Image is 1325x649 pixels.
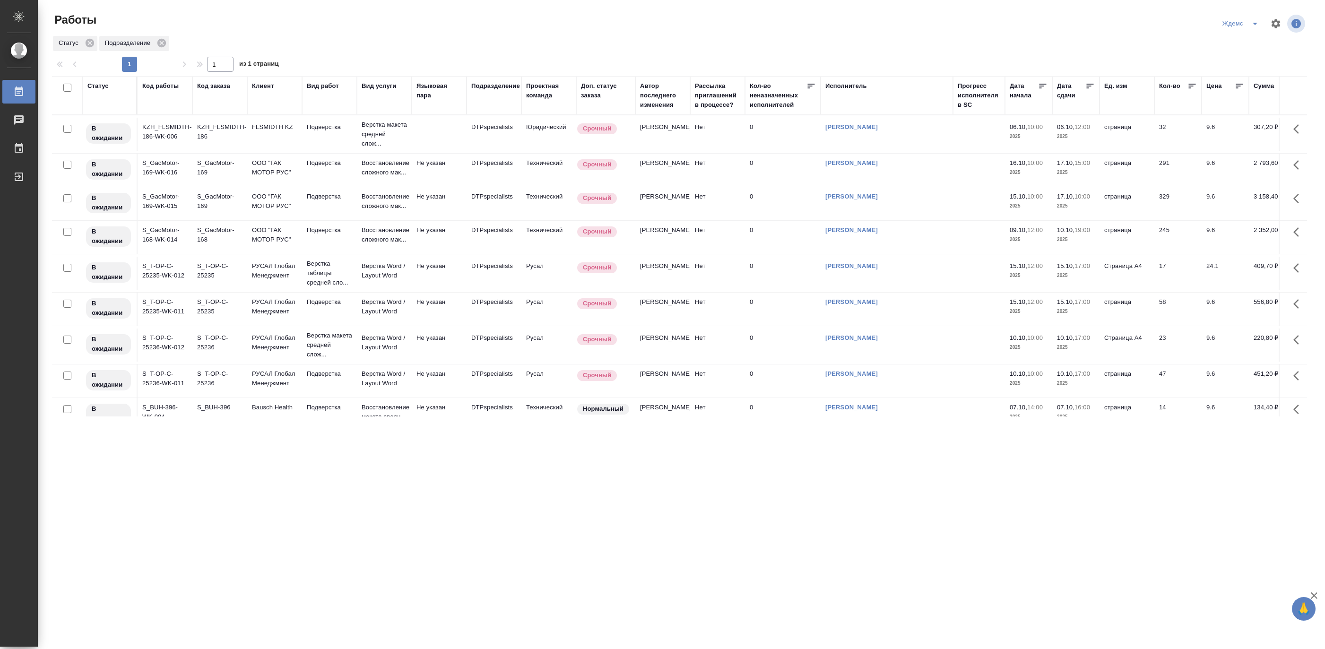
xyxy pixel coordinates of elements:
[197,403,242,412] div: S_BUH-396
[92,193,125,212] p: В ожидании
[138,329,192,362] td: S_T-OP-C-25236-WK-012
[1027,262,1043,269] p: 12:00
[690,329,745,362] td: Нет
[1057,235,1095,244] p: 2025
[1027,159,1043,166] p: 10:00
[1057,334,1074,341] p: 10.10,
[1100,257,1154,290] td: Страница А4
[958,81,1000,110] div: Прогресс исполнителя в SC
[362,403,407,422] p: Восстановление макета средн...
[1249,257,1296,290] td: 409,70 ₽
[521,398,576,431] td: Технический
[85,403,132,425] div: Исполнитель назначен, приступать к работе пока рано
[1288,257,1310,279] button: Здесь прячутся важные кнопки
[1010,343,1048,352] p: 2025
[307,297,352,307] p: Подверстка
[307,331,352,359] p: Верстка макета средней слож...
[1010,298,1027,305] p: 15.10,
[583,160,611,169] p: Срочный
[581,81,631,100] div: Доп. статус заказа
[583,335,611,344] p: Срочный
[825,404,878,411] a: [PERSON_NAME]
[521,364,576,398] td: Русал
[1010,334,1027,341] p: 10.10,
[1074,123,1090,130] p: 12:00
[307,225,352,235] p: Подверстка
[583,371,611,380] p: Срочный
[1010,132,1048,141] p: 2025
[467,221,521,254] td: DTPspecialists
[1249,364,1296,398] td: 451,20 ₽
[1254,81,1274,91] div: Сумма
[467,329,521,362] td: DTPspecialists
[138,221,192,254] td: S_GacMotor-168-WK-014
[1288,154,1310,176] button: Здесь прячутся важные кнопки
[85,333,132,355] div: Исполнитель назначен, приступать к работе пока рано
[690,187,745,220] td: Нет
[583,227,611,236] p: Срочный
[635,293,690,326] td: [PERSON_NAME]
[1288,329,1310,351] button: Здесь прячутся важные кнопки
[825,81,867,91] div: Исполнитель
[467,398,521,431] td: DTPspecialists
[252,122,297,132] p: FLSMIDTH KZ
[521,118,576,151] td: Юридический
[1074,404,1090,411] p: 16:00
[690,364,745,398] td: Нет
[1100,293,1154,326] td: страница
[59,38,82,48] p: Статус
[412,187,467,220] td: Не указан
[1249,154,1296,187] td: 2 793,60 ₽
[138,257,192,290] td: S_T-OP-C-25235-WK-012
[1202,398,1249,431] td: 9.6
[1010,271,1048,280] p: 2025
[1057,81,1085,100] div: Дата сдачи
[99,36,169,51] div: Подразделение
[252,158,297,177] p: ООО "ГАК МОТОР РУС"
[85,225,132,248] div: Исполнитель назначен, приступать к работе пока рано
[467,187,521,220] td: DTPspecialists
[138,154,192,187] td: S_GacMotor-169-WK-016
[362,225,407,244] p: Восстановление сложного мак...
[1010,168,1048,177] p: 2025
[1057,379,1095,388] p: 2025
[252,81,274,91] div: Клиент
[1202,293,1249,326] td: 9.6
[362,120,407,148] p: Верстка макета средней слож...
[92,335,125,354] p: В ожидании
[1249,293,1296,326] td: 556,80 ₽
[1202,329,1249,362] td: 9.6
[1202,257,1249,290] td: 24.1
[1074,193,1090,200] p: 10:00
[138,187,192,220] td: S_GacMotor-169-WK-015
[1100,221,1154,254] td: страница
[1027,298,1043,305] p: 12:00
[197,122,242,141] div: KZH_FLSMIDTH-186
[1288,293,1310,315] button: Здесь прячутся важные кнопки
[825,262,878,269] a: [PERSON_NAME]
[471,81,520,91] div: Подразделение
[252,261,297,280] p: РУСАЛ Глобал Менеджмент
[362,297,407,316] p: Верстка Word / Layout Word
[745,398,821,431] td: 0
[521,221,576,254] td: Технический
[362,81,397,91] div: Вид услуги
[640,81,685,110] div: Автор последнего изменения
[1057,201,1095,211] p: 2025
[1154,329,1202,362] td: 23
[745,329,821,362] td: 0
[412,154,467,187] td: Не указан
[197,261,242,280] div: S_T-OP-C-25235
[307,369,352,379] p: Подверстка
[1027,193,1043,200] p: 10:00
[197,158,242,177] div: S_GacMotor-169
[1288,118,1310,140] button: Здесь прячутся важные кнопки
[92,299,125,318] p: В ожидании
[1057,226,1074,234] p: 10.10,
[825,334,878,341] a: [PERSON_NAME]
[1010,412,1048,422] p: 2025
[745,364,821,398] td: 0
[635,364,690,398] td: [PERSON_NAME]
[92,371,125,389] p: В ожидании
[1057,412,1095,422] p: 2025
